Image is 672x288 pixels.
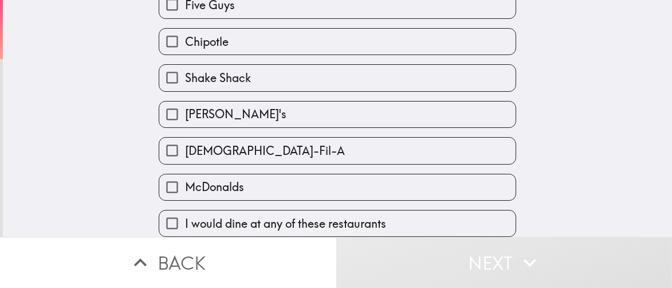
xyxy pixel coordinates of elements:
[159,211,516,236] button: I would dine at any of these restaurants
[185,106,286,122] span: [PERSON_NAME]'s
[185,179,244,195] span: McDonalds
[185,143,345,159] span: [DEMOGRAPHIC_DATA]-Fil-A
[185,34,229,50] span: Chipotle
[159,102,516,127] button: [PERSON_NAME]'s
[159,174,516,200] button: McDonalds
[185,70,251,86] span: Shake Shack
[159,29,516,55] button: Chipotle
[159,65,516,91] button: Shake Shack
[159,138,516,164] button: [DEMOGRAPHIC_DATA]-Fil-A
[185,216,386,232] span: I would dine at any of these restaurants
